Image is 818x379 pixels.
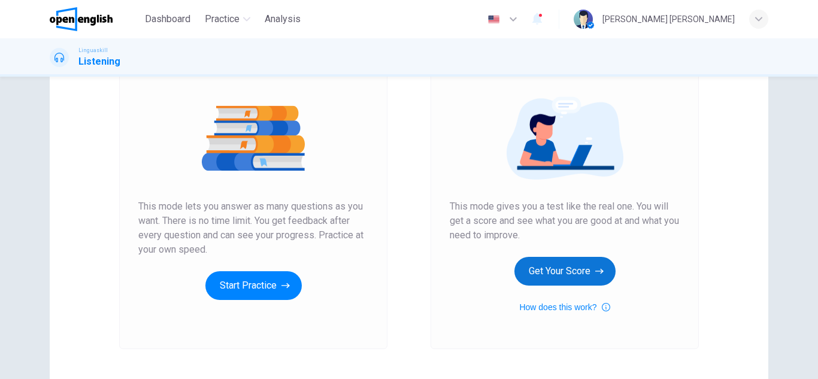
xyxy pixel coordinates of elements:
span: Analysis [265,12,301,26]
a: OpenEnglish logo [50,7,140,31]
span: Dashboard [145,12,190,26]
button: Analysis [260,8,305,30]
button: Get Your Score [514,257,616,286]
span: This mode gives you a test like the real one. You will get a score and see what you are good at a... [450,199,680,242]
button: Start Practice [205,271,302,300]
button: Practice [200,8,255,30]
img: Profile picture [574,10,593,29]
span: This mode lets you answer as many questions as you want. There is no time limit. You get feedback... [138,199,368,257]
button: Dashboard [140,8,195,30]
img: en [486,15,501,24]
img: OpenEnglish logo [50,7,113,31]
span: Linguaskill [78,46,108,54]
span: Practice [205,12,240,26]
div: [PERSON_NAME] [PERSON_NAME] [602,12,735,26]
h1: Listening [78,54,120,69]
button: How does this work? [519,300,610,314]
